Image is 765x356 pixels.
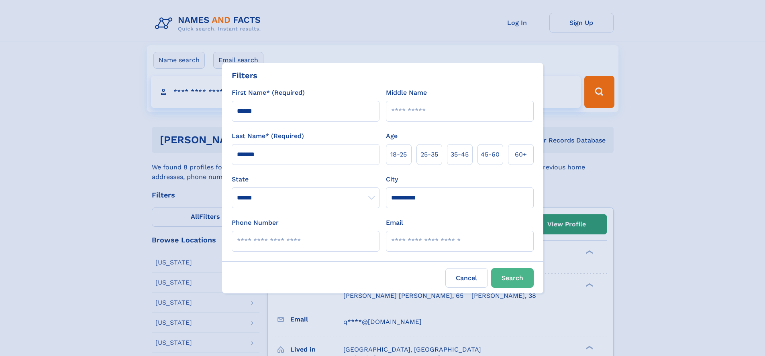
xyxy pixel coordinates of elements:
[232,88,305,98] label: First Name* (Required)
[445,268,488,288] label: Cancel
[232,69,257,81] div: Filters
[386,175,398,184] label: City
[232,218,279,228] label: Phone Number
[491,268,534,288] button: Search
[386,218,403,228] label: Email
[481,150,500,159] span: 45‑60
[390,150,407,159] span: 18‑25
[232,131,304,141] label: Last Name* (Required)
[420,150,438,159] span: 25‑35
[386,131,398,141] label: Age
[515,150,527,159] span: 60+
[232,175,379,184] label: State
[451,150,469,159] span: 35‑45
[386,88,427,98] label: Middle Name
